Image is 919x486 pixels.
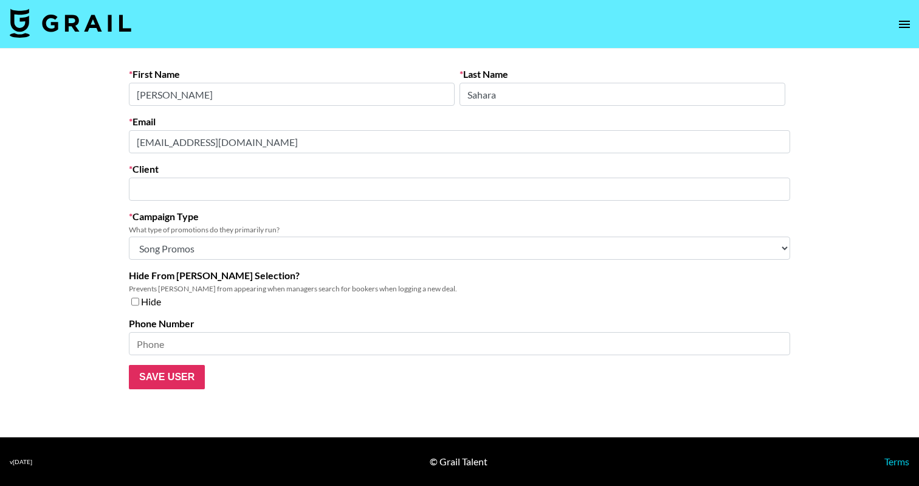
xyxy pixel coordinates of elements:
[129,68,455,80] label: First Name
[129,225,790,234] div: What type of promotions do they primarily run?
[129,332,790,355] input: Phone
[129,130,790,153] input: Email
[129,83,455,106] input: First Name
[459,83,785,106] input: Last Name
[10,458,32,466] div: v [DATE]
[430,456,487,468] div: © Grail Talent
[884,456,909,467] a: Terms
[129,210,790,223] label: Campaign Type
[129,163,790,175] label: Client
[129,116,790,128] label: Email
[129,269,790,282] label: Hide From [PERSON_NAME] Selection?
[129,284,790,293] div: Prevents [PERSON_NAME] from appearing when managers search for bookers when logging a new deal.
[459,68,785,80] label: Last Name
[129,365,205,389] input: Save User
[129,318,790,330] label: Phone Number
[10,9,131,38] img: Grail Talent
[892,12,917,36] button: open drawer
[141,296,161,308] span: Hide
